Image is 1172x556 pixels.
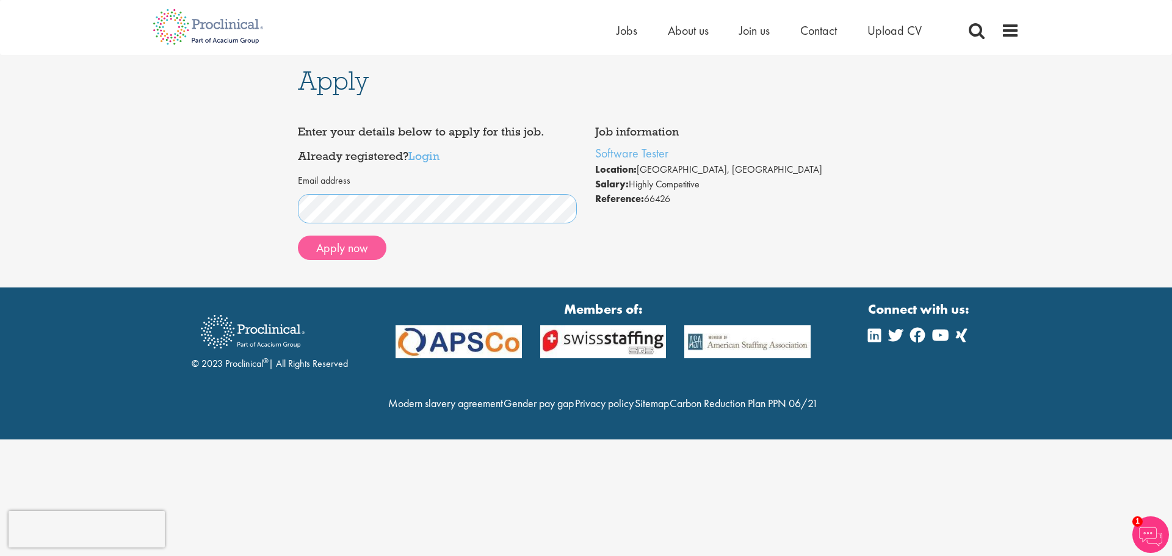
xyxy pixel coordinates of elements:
img: APSCo [531,325,676,359]
img: APSCo [675,325,820,359]
h4: Enter your details below to apply for this job. Already registered? [298,126,577,162]
a: Gender pay gap [504,396,574,410]
a: Join us [739,23,770,38]
img: APSCo [386,325,531,359]
label: Email address [298,174,350,188]
a: Sitemap [635,396,669,410]
span: Apply [298,64,369,97]
img: Proclinical Recruitment [192,306,314,357]
a: Login [408,148,440,163]
img: Chatbot [1132,516,1169,553]
iframe: reCAPTCHA [9,511,165,547]
a: Privacy policy [575,396,634,410]
li: [GEOGRAPHIC_DATA], [GEOGRAPHIC_DATA] [595,162,875,177]
a: About us [668,23,709,38]
a: Carbon Reduction Plan PPN 06/21 [670,396,818,410]
h4: Job information [595,126,875,138]
sup: ® [263,356,269,366]
a: Upload CV [867,23,922,38]
div: © 2023 Proclinical | All Rights Reserved [192,306,348,371]
a: Software Tester [595,145,668,161]
span: 1 [1132,516,1143,527]
a: Contact [800,23,837,38]
button: Apply now [298,236,386,260]
strong: Salary: [595,178,629,190]
strong: Members of: [396,300,811,319]
li: 66426 [595,192,875,206]
li: Highly Competitive [595,177,875,192]
a: Jobs [617,23,637,38]
strong: Reference: [595,192,644,205]
a: Modern slavery agreement [388,396,503,410]
strong: Connect with us: [868,300,972,319]
strong: Location: [595,163,637,176]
